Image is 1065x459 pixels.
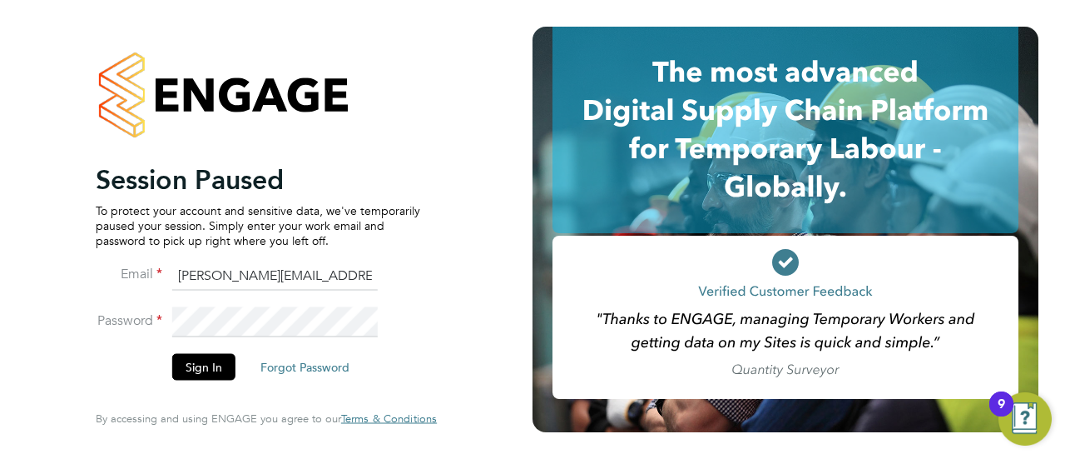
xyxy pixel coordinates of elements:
[172,261,378,291] input: Enter your work email...
[172,354,235,381] button: Sign In
[247,354,363,381] button: Forgot Password
[96,412,437,426] span: By accessing and using ENGAGE you agree to our
[998,404,1005,426] div: 9
[96,202,420,248] p: To protect your account and sensitive data, we've temporarily paused your session. Simply enter y...
[998,392,1052,446] button: Open Resource Center, 9 new notifications
[341,412,437,426] a: Terms & Conditions
[96,266,162,283] label: Email
[341,412,437,426] span: Terms & Conditions
[96,312,162,330] label: Password
[96,162,420,196] h2: Session Paused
